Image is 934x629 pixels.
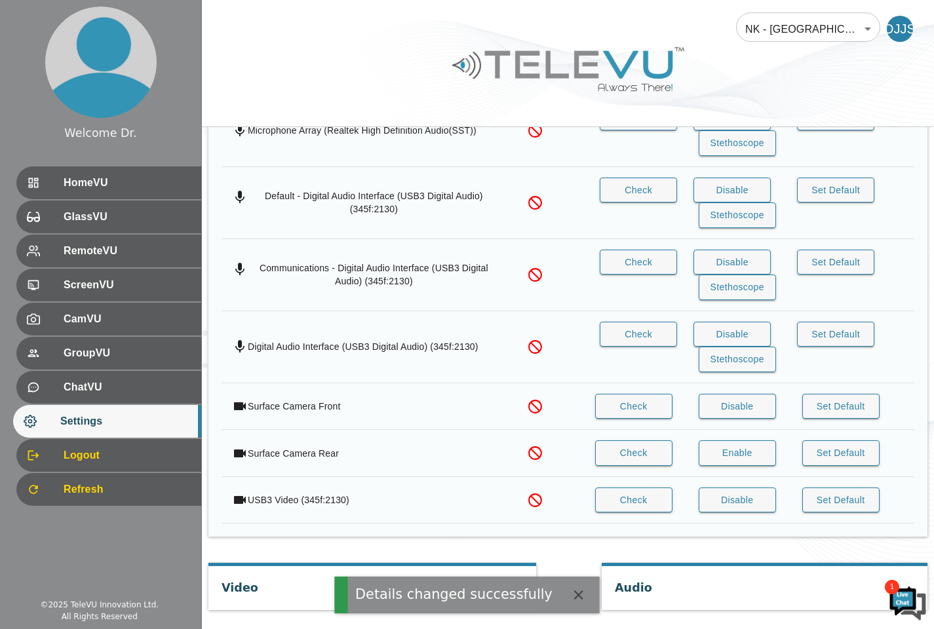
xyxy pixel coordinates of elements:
button: Check [600,322,677,347]
div: ScreenVU [16,269,201,301]
div: HomeVU [16,166,201,199]
div: CamVU [16,303,201,335]
button: Check [595,440,672,466]
button: Set Default [802,440,880,466]
button: Check [595,394,672,419]
button: Check [600,178,677,203]
button: Enable [699,440,776,466]
div: Surface Camera Front [248,398,341,414]
img: Chat Widget [888,583,927,622]
table: simple table [222,58,914,524]
button: Set Default [797,250,874,275]
button: Disable [693,178,771,203]
button: Stethoscope [699,347,776,372]
div: It's been a pleasure chatting with you [DATE]. Please take a moment to drop us your feedback and ... [11,121,245,178]
a: click here. [146,368,190,380]
div: DJJS [887,16,913,42]
button: Disable [699,487,776,513]
button: Check [600,250,677,275]
button: Stethoscope [699,130,776,156]
button: Disable [699,394,776,419]
div: Video [222,566,258,603]
div: Please rate this support session as Sad/Neutral/Happy [24,328,233,357]
div: Settings [13,405,201,438]
div: GroupVU [16,337,201,370]
span: Happy [155,299,175,322]
button: Stethoscope [699,202,776,228]
div: iSee Bot [88,60,240,79]
div: Navigation go back [14,67,34,87]
div: NK - [GEOGRAPHIC_DATA] - [PERSON_NAME] [736,10,880,47]
button: Stethoscope [699,275,776,300]
a: Email this transcript [77,398,180,411]
div: GlassVU [16,200,201,233]
div: Communications - Digital Audio Interface (USB3 Digital Audio) (345f:2130) [248,261,500,288]
em: 1 [885,580,899,594]
img: profile.png [45,7,157,118]
div: Logout [16,439,201,472]
button: Disable [693,322,771,347]
button: Set Default [797,322,874,347]
button: Set Default [802,487,880,513]
div: Minimize live chat window [215,7,246,38]
div: Share your rating & feedback [24,280,233,293]
div: Refresh [16,473,201,506]
span: Settings [60,413,191,429]
span: CamVU [64,311,191,327]
span: HomeVU [64,175,191,191]
span: GlassVU [64,209,191,225]
span: Neutral [118,299,138,322]
button: Set Default [802,394,880,419]
span: RemoteVU [64,243,191,259]
button: Disable [693,250,771,275]
div: Welcome Dr. [64,124,136,142]
div: Digital Audio Interface (USB3 Digital Audio) (345f:2130) [248,339,478,354]
div: 7:33 AM [17,168,220,221]
div: iSee Bot has ended this chat session 7:33 AM [29,235,227,258]
div: Your chat session has ended. If you wish to continue the chat, [29,351,227,415]
div: RemoteVU [16,235,201,267]
img: Logo [450,42,686,96]
div: Details changed successfully [355,584,553,605]
div: ChatVU [16,371,201,404]
div: Default - Digital Audio Interface (USB3 Digital Audio) (345f:2130) [248,189,500,216]
button: Check [595,487,672,513]
span: Sad [81,299,102,322]
div: Audio [615,566,652,603]
span: Refresh [64,482,191,497]
div: Microphone Array (Realtek High Definition Audio(SST)) [248,123,477,138]
div: © 2025 TeleVU Innovation Ltd. [40,599,159,611]
button: Set Default [797,178,874,203]
div: All Rights Reserved [62,611,138,622]
span: Logout [64,448,191,463]
div: USB3 Video (345f:2130) [248,492,349,508]
em: Close [230,265,244,280]
span: Thank you for contacting us. Please feel free to reach out to us for any assistance. [26,173,211,216]
span: ScreenVU [64,277,191,293]
div: Surface Camera Rear [248,446,339,461]
div: Let DELA Help you. [88,79,240,95]
span: GroupVU [64,345,191,361]
span: ChatVU [64,379,191,395]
